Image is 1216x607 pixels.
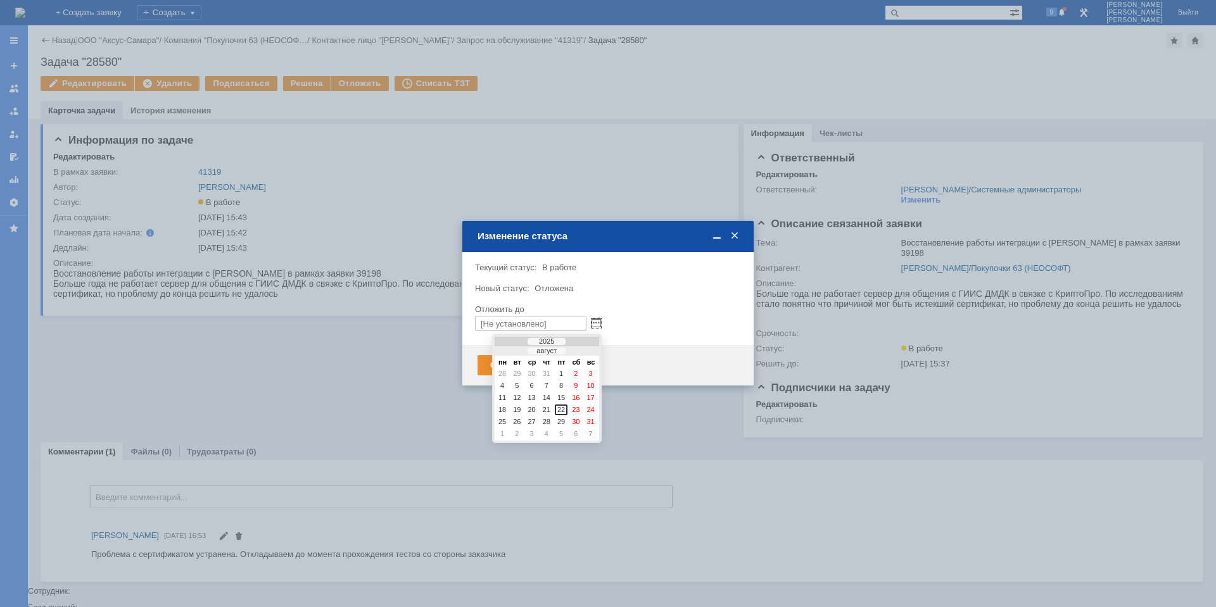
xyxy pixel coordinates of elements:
[728,230,741,242] span: Закрыть
[475,316,586,331] input: [Не установлено]
[569,380,582,391] div: 9
[540,359,554,367] td: чт
[510,392,523,403] div: 12
[510,368,523,379] div: 29
[478,230,741,242] div: Изменение статуса
[526,429,538,439] div: 3
[496,416,509,427] div: 25
[569,392,582,403] div: 16
[496,380,509,391] div: 4
[585,404,597,415] div: 24
[496,359,509,367] td: пн
[526,392,538,403] div: 13
[585,416,597,427] div: 31
[569,429,582,439] div: 6
[540,429,553,439] div: 4
[526,404,538,415] div: 20
[510,416,523,427] div: 26
[526,380,538,391] div: 6
[528,347,566,354] div: август
[569,359,583,367] td: сб
[540,392,553,403] div: 14
[555,380,567,391] div: 8
[569,368,582,379] div: 2
[510,359,524,367] td: вт
[585,429,597,439] div: 7
[475,284,529,293] label: Новый статус:
[555,359,568,367] td: пт
[475,263,536,272] label: Текущий статус:
[540,368,553,379] div: 31
[526,359,539,367] td: ср
[585,392,597,403] div: 17
[569,416,582,427] div: 30
[496,368,509,379] div: 28
[540,404,553,415] div: 21
[555,429,567,439] div: 5
[540,380,553,391] div: 7
[496,429,509,439] div: 1
[510,429,523,439] div: 2
[510,404,523,415] div: 19
[526,416,538,427] div: 27
[510,380,523,391] div: 5
[711,230,723,242] span: Свернуть (Ctrl + M)
[540,416,553,427] div: 28
[555,392,567,403] div: 15
[496,404,509,415] div: 18
[535,284,573,293] span: Отложена
[569,404,582,415] div: 23
[528,338,566,345] div: 2025
[555,404,567,415] div: 22
[555,368,567,379] div: 1
[542,263,576,272] span: В работе
[585,359,598,367] td: вс
[475,305,738,313] div: Отложить до
[585,380,597,391] div: 10
[526,368,538,379] div: 30
[555,416,567,427] div: 29
[585,368,597,379] div: 3
[496,392,509,403] div: 11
